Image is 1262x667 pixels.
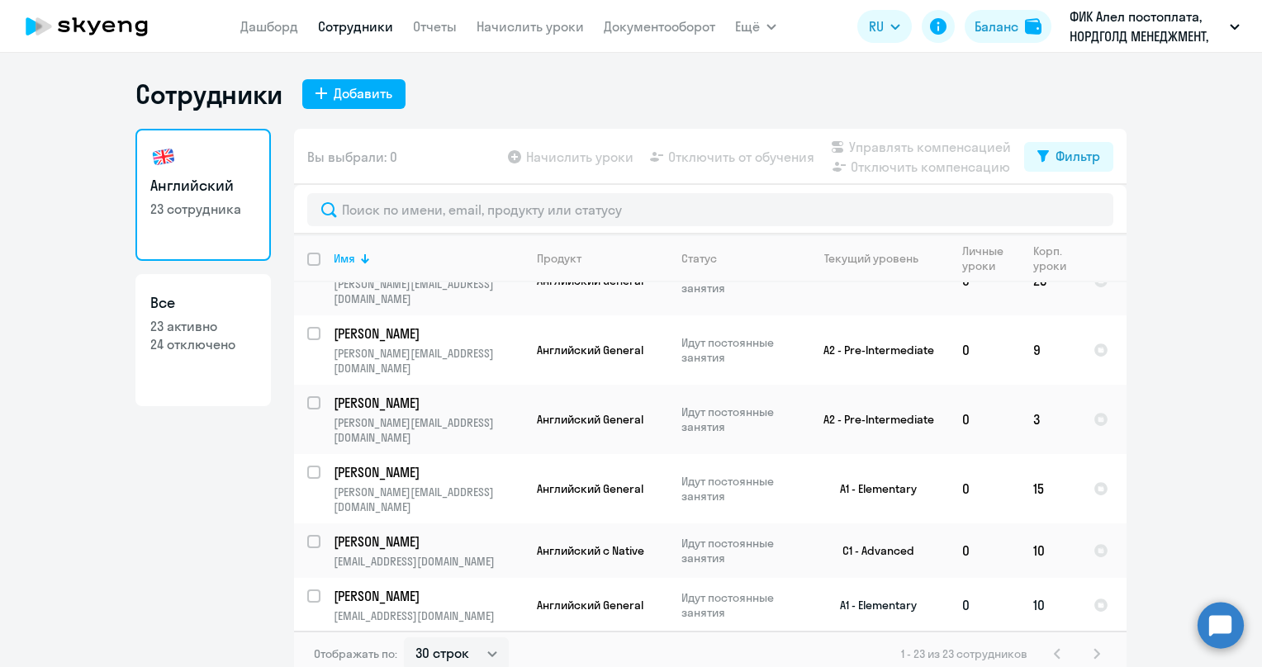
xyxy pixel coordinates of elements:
[334,277,523,306] p: [PERSON_NAME][EMAIL_ADDRESS][DOMAIN_NAME]
[150,317,256,335] p: 23 активно
[334,587,520,605] p: [PERSON_NAME]
[318,18,393,35] a: Сотрудники
[537,251,581,266] div: Продукт
[537,598,643,613] span: Английский General
[334,251,355,266] div: Имя
[477,18,584,35] a: Начислить уроки
[334,251,523,266] div: Имя
[681,335,795,365] p: Идут постоянные занятия
[314,646,397,661] span: Отображать по:
[1025,18,1041,35] img: balance
[334,532,523,551] a: [PERSON_NAME]
[537,343,643,357] span: Английский General
[1024,142,1113,172] button: Фильтр
[334,587,523,605] a: [PERSON_NAME]
[334,394,520,412] p: [PERSON_NAME]
[334,346,523,376] p: [PERSON_NAME][EMAIL_ADDRESS][DOMAIN_NAME]
[334,532,520,551] p: [PERSON_NAME]
[150,292,256,314] h3: Все
[949,385,1020,454] td: 0
[604,18,715,35] a: Документооборот
[537,481,643,496] span: Английский General
[1061,7,1248,46] button: ФИК Алел постоплата, НОРДГОЛД МЕНЕДЖМЕНТ, ООО
[150,144,177,170] img: english
[135,129,271,261] a: Английский23 сотрудника
[949,315,1020,385] td: 0
[1020,578,1080,632] td: 10
[949,578,1020,632] td: 0
[965,10,1051,43] button: Балансbalance
[240,18,298,35] a: Дашборд
[1020,523,1080,578] td: 10
[334,394,523,412] a: [PERSON_NAME]
[1033,244,1079,273] div: Корп. уроки
[307,147,397,167] span: Вы выбрали: 0
[975,17,1018,36] div: Баланс
[735,10,776,43] button: Ещё
[857,10,912,43] button: RU
[795,578,949,632] td: A1 - Elementary
[869,17,884,36] span: RU
[334,415,523,445] p: [PERSON_NAME][EMAIL_ADDRESS][DOMAIN_NAME]
[150,335,256,353] p: 24 отключено
[795,523,949,578] td: C1 - Advanced
[334,324,523,343] a: [PERSON_NAME]
[334,83,392,103] div: Добавить
[334,485,523,514] p: [PERSON_NAME][EMAIL_ADDRESS][DOMAIN_NAME]
[901,646,1027,661] span: 1 - 23 из 23 сотрудников
[150,175,256,196] h3: Английский
[681,251,717,266] div: Статус
[307,193,1113,226] input: Поиск по имени, email, продукту или статусу
[334,608,523,623] p: [EMAIL_ADDRESS][DOMAIN_NAME]
[1056,146,1100,166] div: Фильтр
[334,463,520,481] p: [PERSON_NAME]
[150,200,256,218] p: 23 сотрудника
[1020,454,1080,523] td: 15
[537,412,643,427] span: Английский General
[135,78,282,111] h1: Сотрудники
[795,454,949,523] td: A1 - Elementary
[334,463,523,481] a: [PERSON_NAME]
[1020,385,1080,454] td: 3
[681,536,795,565] p: Идут постоянные занятия
[962,244,1019,273] div: Личные уроки
[795,385,949,454] td: A2 - Pre-Intermediate
[681,404,795,434] p: Идут постоянные занятия
[302,79,406,109] button: Добавить
[537,543,644,558] span: Английский с Native
[681,590,795,620] p: Идут постоянные занятия
[809,251,948,266] div: Текущий уровень
[795,315,949,385] td: A2 - Pre-Intermediate
[824,251,918,266] div: Текущий уровень
[334,324,520,343] p: [PERSON_NAME]
[1020,315,1080,385] td: 9
[334,554,523,569] p: [EMAIL_ADDRESS][DOMAIN_NAME]
[949,454,1020,523] td: 0
[735,17,760,36] span: Ещё
[949,523,1020,578] td: 0
[135,274,271,406] a: Все23 активно24 отключено
[1070,7,1223,46] p: ФИК Алел постоплата, НОРДГОЛД МЕНЕДЖМЕНТ, ООО
[413,18,457,35] a: Отчеты
[681,474,795,504] p: Идут постоянные занятия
